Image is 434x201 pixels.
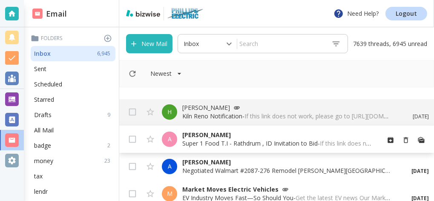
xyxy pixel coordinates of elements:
[398,132,414,148] button: Move to Trash
[34,157,53,165] p: money
[168,162,172,171] p: A
[182,112,391,121] p: Kiln Reno Notification -
[396,11,417,17] p: Logout
[167,190,172,198] p: M
[237,36,325,51] input: Search
[34,95,54,104] p: Starred
[34,80,62,89] p: Scheduled
[182,185,391,194] p: Market Moves Electric Vehicles
[348,34,427,53] p: 7639 threads, 6945 unread
[142,65,190,82] button: Filter
[333,9,379,19] p: Need Help?
[34,49,51,58] p: Inbox
[34,141,51,150] p: badge
[31,123,115,138] div: All Mail
[182,158,391,167] p: [PERSON_NAME]
[31,138,115,153] div: badge2
[31,169,115,184] div: tax
[182,139,373,148] p: Super 1 Food T.I - Rathdrum , ID Invitation to Bid -
[31,46,115,61] div: Inbox6,945
[182,167,391,175] p: Negotiated Walmart #2087-276 Remodel [PERSON_NAME][GEOGRAPHIC_DATA], [GEOGRAPHIC_DATA] Notificati...
[168,135,172,144] p: A
[31,107,115,123] div: Drafts9
[32,9,43,19] img: DashboardSidebarEmail.svg
[34,65,46,73] p: Sent
[31,34,115,43] p: Folders
[34,126,54,135] p: All Mail
[31,61,115,77] div: Sent
[126,10,160,17] img: bizwise
[408,113,429,121] p: [DATE]
[107,111,114,119] p: 9
[32,8,67,20] h2: Email
[385,7,427,20] a: Logout
[167,108,172,116] p: H
[126,34,172,53] button: New Mail
[182,131,373,139] p: [PERSON_NAME]
[104,157,114,165] p: 23
[97,50,114,57] p: 6,945
[182,103,391,112] p: [PERSON_NAME]
[408,167,429,175] p: [DATE]
[125,66,140,81] button: Refresh
[31,184,115,199] div: lendr
[184,40,199,48] p: Inbox
[31,77,115,92] div: Scheduled
[31,92,115,107] div: Starred
[414,132,429,148] button: Mark as Read
[383,132,398,148] button: Archive
[34,187,48,196] p: lendr
[167,7,204,20] img: Phillips Electric
[34,111,52,119] p: Drafts
[31,153,115,169] div: money23
[107,142,114,149] p: 2
[34,172,43,181] p: tax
